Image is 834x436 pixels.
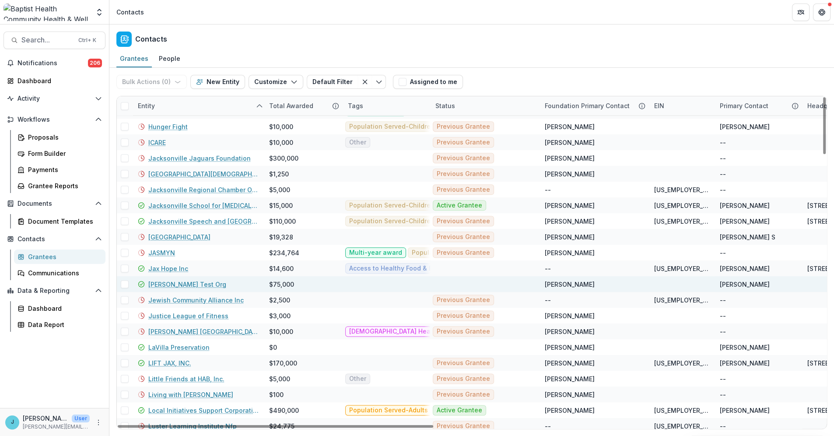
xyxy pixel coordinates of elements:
div: [PERSON_NAME] [545,327,595,336]
span: Access to Healthy Food & Food Security [349,265,470,272]
a: Justice League of Fitness [148,311,228,320]
div: [PERSON_NAME] [545,122,595,131]
div: -- [720,154,726,163]
div: Primary Contact [715,101,774,110]
span: Previous Grantee [437,422,490,430]
a: Document Templates [14,214,105,229]
div: $3,000 [269,311,291,320]
a: Communications [14,266,105,280]
div: EIN [649,101,669,110]
div: -- [720,327,726,336]
div: Contacts [116,7,144,17]
span: Search... [21,36,73,44]
a: Grantees [14,250,105,264]
div: [PERSON_NAME] [720,280,770,289]
div: -- [720,311,726,320]
a: Jacksonville Jaguars Foundation [148,154,251,163]
a: Jewish Community Alliance Inc [148,295,244,305]
div: Primary Contact [715,96,802,115]
span: Population Served-Children [412,249,497,257]
div: [US_EMPLOYER_IDENTIFICATION_NUMBER] [654,359,709,368]
div: -- [720,185,726,194]
div: $100 [269,390,284,399]
span: 206 [88,59,102,67]
div: Form Builder [28,149,98,158]
div: $10,000 [269,122,293,131]
div: [US_EMPLOYER_IDENTIFICATION_NUMBER] [654,295,709,305]
div: Proposals [28,133,98,142]
a: [GEOGRAPHIC_DATA] [148,232,210,242]
a: Grantee Reports [14,179,105,193]
span: Previous Grantee [437,359,490,367]
div: [PERSON_NAME] [545,311,595,320]
a: Luster Learning Institute Nfp [148,422,237,431]
button: Open Data & Reporting [4,284,105,298]
span: Other [349,375,366,383]
a: Grantees [116,50,152,67]
div: Total Awarded [264,96,343,115]
div: $10,000 [269,327,293,336]
div: $0 [269,343,277,352]
div: EIN [649,96,715,115]
a: Dashboard [14,301,105,316]
a: Jacksonville School for [MEDICAL_DATA], Inc. [148,201,259,210]
div: -- [545,295,551,305]
a: Payments [14,162,105,177]
div: $24,775 [269,422,294,431]
div: [PERSON_NAME] [720,359,770,368]
div: Communications [28,268,98,278]
div: $300,000 [269,154,298,163]
span: Population Served-Children [349,123,435,130]
div: Dashboard [18,76,98,85]
div: Tags [343,101,368,110]
span: Activity [18,95,91,102]
a: Dashboard [4,74,105,88]
a: Local Initiatives Support Corporation [148,406,259,415]
a: LIFT JAX, INC. [148,359,191,368]
button: Assigned to me [393,75,463,89]
div: [PERSON_NAME] [720,201,770,210]
div: -- [720,374,726,383]
div: [PERSON_NAME] [545,374,595,383]
div: -- [720,169,726,179]
span: Active Grantee [437,407,482,414]
div: Data Report [28,320,98,329]
a: Little Friends at HAB, Inc. [148,374,224,383]
button: Open entity switcher [93,4,105,21]
div: $15,000 [269,201,293,210]
span: Population Served-Children [349,218,435,225]
span: Previous Grantee [437,296,490,304]
div: Grantees [28,252,98,261]
div: $10,000 [269,138,293,147]
img: Baptist Health Community Health & Well Being logo [4,4,90,21]
div: Status [430,96,540,115]
h2: Contacts [135,35,167,43]
div: [PERSON_NAME] [545,169,595,179]
span: Previous Grantee [437,312,490,320]
a: [PERSON_NAME] Test Org [148,280,226,289]
button: Open Documents [4,197,105,211]
button: Get Help [813,4,830,21]
div: Jennifer [11,419,14,425]
button: Default Filter [307,75,358,89]
div: $234,764 [269,248,299,257]
button: Notifications206 [4,56,105,70]
div: $75,000 [269,280,294,289]
div: Payments [28,165,98,174]
span: Notifications [18,60,88,67]
div: [PERSON_NAME] [720,122,770,131]
span: Previous Grantee [437,249,490,257]
div: Entity [133,101,160,110]
div: -- [545,422,551,431]
a: Proposals [14,130,105,144]
div: Foundation Primary Contact [540,101,635,110]
div: Grantees [116,52,152,65]
div: [PERSON_NAME] [545,232,595,242]
span: Previous Grantee [437,375,490,383]
div: Foundation Primary Contact [540,96,649,115]
div: -- [720,138,726,147]
button: Bulk Actions (0) [116,75,187,89]
div: [PERSON_NAME] [545,154,595,163]
div: [US_EMPLOYER_IDENTIFICATION_NUMBER] [654,217,709,226]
